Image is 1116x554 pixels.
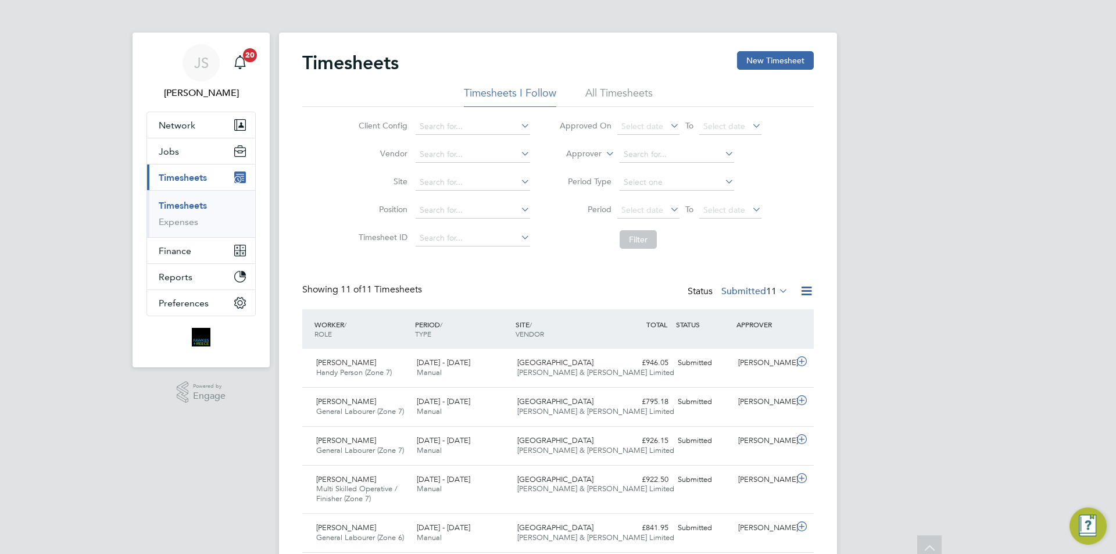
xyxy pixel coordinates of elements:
[613,470,673,489] div: £922.50
[517,523,593,532] span: [GEOGRAPHIC_DATA]
[416,174,530,191] input: Search for...
[517,435,593,445] span: [GEOGRAPHIC_DATA]
[673,314,734,335] div: STATUS
[517,396,593,406] span: [GEOGRAPHIC_DATA]
[734,353,794,373] div: [PERSON_NAME]
[1069,507,1107,545] button: Engage Resource Center
[316,484,398,503] span: Multi Skilled Operative / Finisher (Zone 7)
[316,406,404,416] span: General Labourer (Zone 7)
[147,138,255,164] button: Jobs
[417,396,470,406] span: [DATE] - [DATE]
[737,51,814,70] button: New Timesheet
[355,120,407,131] label: Client Config
[517,406,674,416] span: [PERSON_NAME] & [PERSON_NAME] Limited
[673,519,734,538] div: Submitted
[194,55,209,70] span: JS
[417,523,470,532] span: [DATE] - [DATE]
[734,314,794,335] div: APPROVER
[517,484,674,494] span: [PERSON_NAME] & [PERSON_NAME] Limited
[585,86,653,107] li: All Timesheets
[530,320,532,329] span: /
[703,121,745,131] span: Select date
[517,445,674,455] span: [PERSON_NAME] & [PERSON_NAME] Limited
[673,470,734,489] div: Submitted
[417,358,470,367] span: [DATE] - [DATE]
[316,435,376,445] span: [PERSON_NAME]
[146,328,256,346] a: Go to home page
[613,519,673,538] div: £841.95
[416,202,530,219] input: Search for...
[416,230,530,246] input: Search for...
[673,353,734,373] div: Submitted
[417,445,442,455] span: Manual
[159,120,195,131] span: Network
[513,314,613,344] div: SITE
[417,484,442,494] span: Manual
[192,328,210,346] img: bromak-logo-retina.png
[316,532,404,542] span: General Labourer (Zone 6)
[517,532,674,542] span: [PERSON_NAME] & [PERSON_NAME] Limited
[147,165,255,190] button: Timesheets
[316,367,392,377] span: Handy Person (Zone 7)
[417,367,442,377] span: Manual
[673,431,734,451] div: Submitted
[341,284,422,295] span: 11 Timesheets
[193,381,226,391] span: Powered by
[517,367,674,377] span: [PERSON_NAME] & [PERSON_NAME] Limited
[341,284,362,295] span: 11 of
[147,264,255,289] button: Reports
[228,44,252,81] a: 20
[159,172,207,183] span: Timesheets
[559,204,611,215] label: Period
[159,216,198,227] a: Expenses
[159,146,179,157] span: Jobs
[147,190,255,237] div: Timesheets
[766,285,777,297] span: 11
[559,120,611,131] label: Approved On
[316,474,376,484] span: [PERSON_NAME]
[412,314,513,344] div: PERIOD
[646,320,667,329] span: TOTAL
[417,474,470,484] span: [DATE] - [DATE]
[355,176,407,187] label: Site
[734,431,794,451] div: [PERSON_NAME]
[146,44,256,100] a: JS[PERSON_NAME]
[721,285,788,297] label: Submitted
[243,48,257,62] span: 20
[159,298,209,309] span: Preferences
[417,532,442,542] span: Manual
[703,205,745,215] span: Select date
[316,523,376,532] span: [PERSON_NAME]
[177,381,226,403] a: Powered byEngage
[688,284,791,300] div: Status
[159,245,191,256] span: Finance
[559,176,611,187] label: Period Type
[613,353,673,373] div: £946.05
[312,314,412,344] div: WORKER
[620,146,734,163] input: Search for...
[344,320,346,329] span: /
[417,406,442,416] span: Manual
[416,146,530,163] input: Search for...
[159,271,192,283] span: Reports
[621,205,663,215] span: Select date
[314,329,332,338] span: ROLE
[620,230,657,249] button: Filter
[147,112,255,138] button: Network
[415,329,431,338] span: TYPE
[147,290,255,316] button: Preferences
[549,148,602,160] label: Approver
[316,445,404,455] span: General Labourer (Zone 7)
[734,470,794,489] div: [PERSON_NAME]
[146,86,256,100] span: Julia Scholes
[159,200,207,211] a: Timesheets
[440,320,442,329] span: /
[613,392,673,412] div: £795.18
[682,118,697,133] span: To
[193,391,226,401] span: Engage
[355,148,407,159] label: Vendor
[621,121,663,131] span: Select date
[613,431,673,451] div: £926.15
[302,51,399,74] h2: Timesheets
[355,204,407,215] label: Position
